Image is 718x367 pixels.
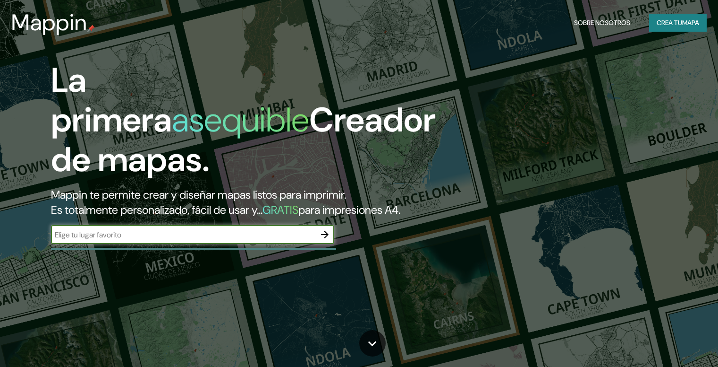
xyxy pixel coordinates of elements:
font: Creador de mapas. [51,98,435,182]
font: Mappin te permite crear y diseñar mapas listos para imprimir. [51,187,346,202]
button: Crea tumapa [649,14,707,32]
font: GRATIS [262,202,298,217]
font: Mappin [11,8,87,37]
font: mapa [682,18,699,27]
font: asequible [172,98,309,142]
font: para impresiones A4. [298,202,400,217]
img: pin de mapeo [87,25,95,32]
iframe: Lanzador de widgets de ayuda [634,330,708,357]
font: Es totalmente personalizado, fácil de usar y... [51,202,262,217]
input: Elige tu lugar favorito [51,229,315,240]
button: Sobre nosotros [570,14,634,32]
font: Sobre nosotros [574,18,630,27]
font: La primera [51,58,172,142]
font: Crea tu [657,18,682,27]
